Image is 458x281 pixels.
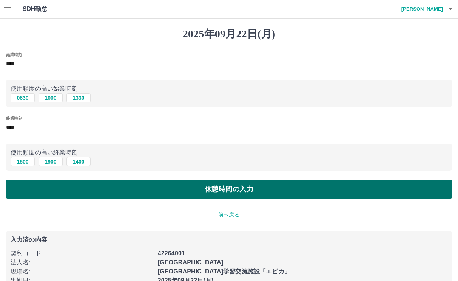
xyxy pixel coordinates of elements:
[6,116,22,121] label: 終業時刻
[6,211,452,219] p: 前へ戻る
[11,148,447,157] p: 使用頻度の高い終業時刻
[6,28,452,40] h1: 2025年09月22日(月)
[39,157,63,166] button: 1900
[11,237,447,243] p: 入力済の内容
[66,93,91,102] button: 1330
[11,157,35,166] button: 1500
[6,52,22,57] label: 始業時刻
[158,268,290,275] b: [GEOGRAPHIC_DATA]学習交流施設「エピカ」
[11,267,153,276] p: 現場名 :
[66,157,91,166] button: 1400
[6,180,452,199] button: 休憩時間の入力
[11,249,153,258] p: 契約コード :
[11,93,35,102] button: 0830
[39,93,63,102] button: 1000
[11,84,447,93] p: 使用頻度の高い始業時刻
[158,250,185,256] b: 42264001
[11,258,153,267] p: 法人名 :
[158,259,224,266] b: [GEOGRAPHIC_DATA]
